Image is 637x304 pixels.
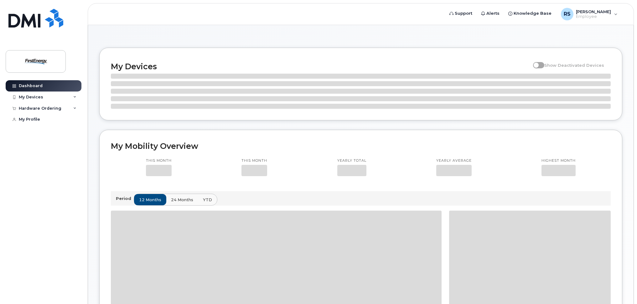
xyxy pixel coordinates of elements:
[111,141,611,151] h2: My Mobility Overview
[544,63,604,68] span: Show Deactivated Devices
[533,59,538,64] input: Show Deactivated Devices
[111,62,530,71] h2: My Devices
[436,158,472,163] p: Yearly average
[116,196,134,202] p: Period
[146,158,172,163] p: This month
[541,158,576,163] p: Highest month
[171,197,193,203] span: 24 months
[241,158,267,163] p: This month
[203,197,212,203] span: YTD
[337,158,366,163] p: Yearly total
